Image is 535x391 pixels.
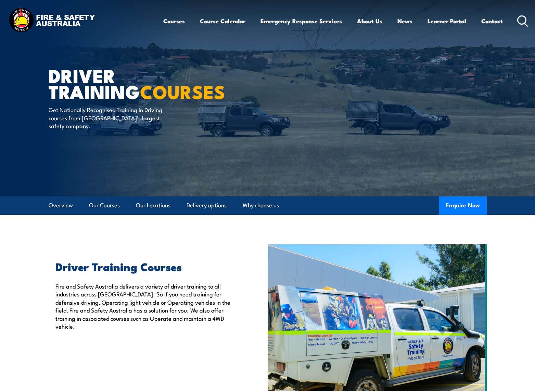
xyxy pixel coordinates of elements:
[200,12,245,30] a: Course Calendar
[49,67,218,99] h1: Driver Training
[357,12,382,30] a: About Us
[55,261,236,271] h2: Driver Training Courses
[243,196,279,215] a: Why choose us
[163,12,185,30] a: Courses
[55,282,236,330] p: Fire and Safety Australia delivers a variety of driver training to all industries across [GEOGRAP...
[89,196,120,215] a: Our Courses
[260,12,342,30] a: Emergency Response Services
[428,12,466,30] a: Learner Portal
[136,196,170,215] a: Our Locations
[140,77,225,105] strong: COURSES
[397,12,412,30] a: News
[49,106,174,130] p: Get Nationally Recognised Training in Driving courses from [GEOGRAPHIC_DATA]’s largest safety com...
[187,196,227,215] a: Delivery options
[91,121,100,130] a: test
[481,12,503,30] a: Contact
[439,196,487,215] button: Enquire Now
[49,196,73,215] a: Overview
